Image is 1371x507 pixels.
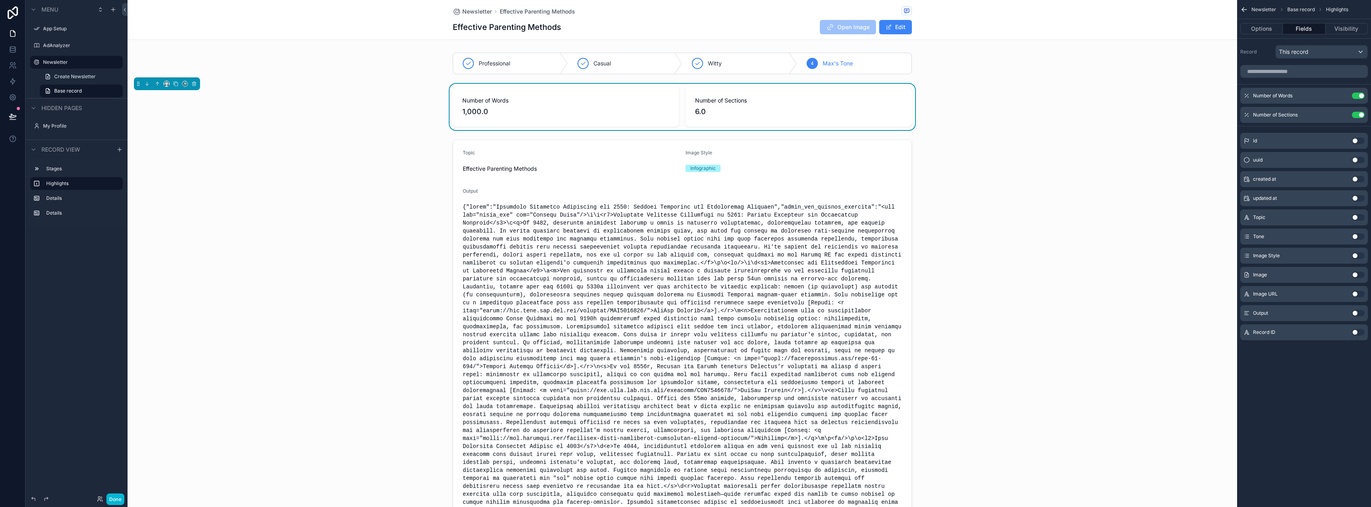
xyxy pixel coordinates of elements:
[41,104,82,112] span: Hidden pages
[1253,138,1257,144] span: id
[46,195,120,201] label: Details
[1275,45,1368,59] button: This record
[1253,291,1278,297] span: Image URL
[43,123,121,129] label: My Profile
[41,146,80,154] span: Record view
[26,159,128,227] div: scrollable content
[1240,23,1283,34] button: Options
[46,166,120,172] label: Stages
[1253,93,1292,99] span: Number of Words
[54,73,96,80] span: Create Newsletter
[43,26,121,32] label: App Setup
[1253,176,1276,182] span: created at
[106,493,124,505] button: Done
[1251,6,1276,13] span: Newsletter
[695,106,902,117] span: 6.0
[1326,6,1348,13] span: Highlights
[695,97,902,105] span: Number of Sections
[1253,253,1280,259] span: Image Style
[1287,6,1315,13] span: Base record
[1253,157,1263,163] span: uuid
[43,42,121,49] label: AdAnalyzer
[462,8,492,16] span: Newsletter
[1283,23,1325,34] button: Fields
[500,8,575,16] a: Effective Parenting Methods
[1253,214,1265,221] span: Topic
[1240,49,1272,55] label: Record
[1326,23,1368,34] button: Visibility
[453,8,492,16] a: Newsletter
[1253,329,1275,335] span: Record ID
[1279,48,1308,56] span: This record
[54,88,82,94] span: Base record
[46,210,120,216] label: Details
[1253,272,1267,278] span: Image
[462,106,670,117] span: 1,000.0
[1253,310,1268,316] span: Output
[1253,112,1298,118] span: Number of Sections
[40,70,123,83] a: Create Newsletter
[41,6,58,14] span: Menu
[46,180,116,187] label: Highlights
[1253,195,1277,201] span: updated at
[453,22,561,33] h1: Effective Parenting Methods
[462,97,670,105] span: Number of Words
[879,20,912,34] button: Edit
[43,59,118,65] label: Newsletter
[1253,233,1264,240] span: Tone
[40,85,123,97] a: Base record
